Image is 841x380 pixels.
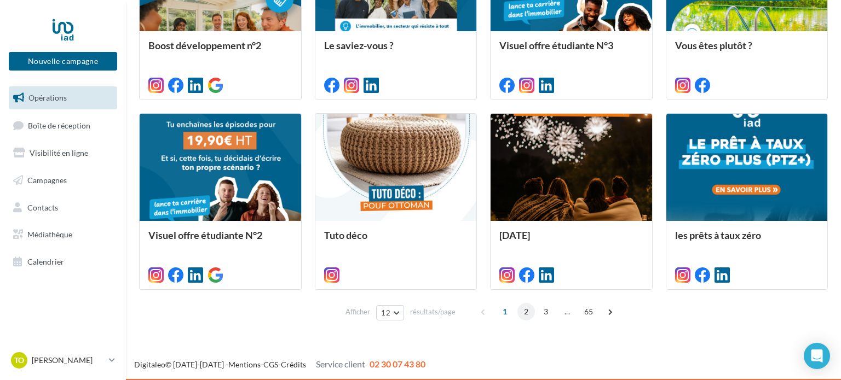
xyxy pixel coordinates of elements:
[228,360,261,369] a: Mentions
[148,229,262,241] span: Visuel offre étudiante N°2
[7,223,119,246] a: Médiathèque
[7,196,119,219] a: Contacts
[316,359,365,369] span: Service client
[558,303,576,320] span: ...
[27,176,67,185] span: Campagnes
[381,308,390,317] span: 12
[517,303,535,320] span: 2
[30,148,88,157] span: Visibilité en ligne
[27,230,72,239] span: Médiathèque
[496,303,514,320] span: 1
[14,355,24,366] span: To
[7,114,119,137] a: Boîte de réception
[9,52,117,71] button: Nouvelle campagne
[499,229,530,241] span: [DATE]
[134,360,425,369] span: © [DATE]-[DATE] - - -
[9,350,117,371] a: To [PERSON_NAME]
[134,360,165,369] a: Digitaleo
[28,120,90,130] span: Boîte de réception
[675,39,752,51] span: Vous êtes plutôt ?
[28,93,67,102] span: Opérations
[345,307,370,317] span: Afficher
[7,142,119,165] a: Visibilité en ligne
[537,303,555,320] span: 3
[281,360,306,369] a: Crédits
[7,86,119,109] a: Opérations
[499,39,613,51] span: Visuel offre étudiante N°3
[27,202,58,212] span: Contacts
[804,343,830,369] div: Open Intercom Messenger
[370,359,425,369] span: 02 30 07 43 80
[7,250,119,273] a: Calendrier
[148,39,261,51] span: Boost développement n°2
[410,307,456,317] span: résultats/page
[675,229,761,241] span: les prêts à taux zéro
[580,303,598,320] span: 65
[263,360,278,369] a: CGS
[32,355,105,366] p: [PERSON_NAME]
[7,169,119,192] a: Campagnes
[376,305,404,320] button: 12
[27,257,64,266] span: Calendrier
[324,229,367,241] span: Tuto déco
[324,39,394,51] span: Le saviez-vous ?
